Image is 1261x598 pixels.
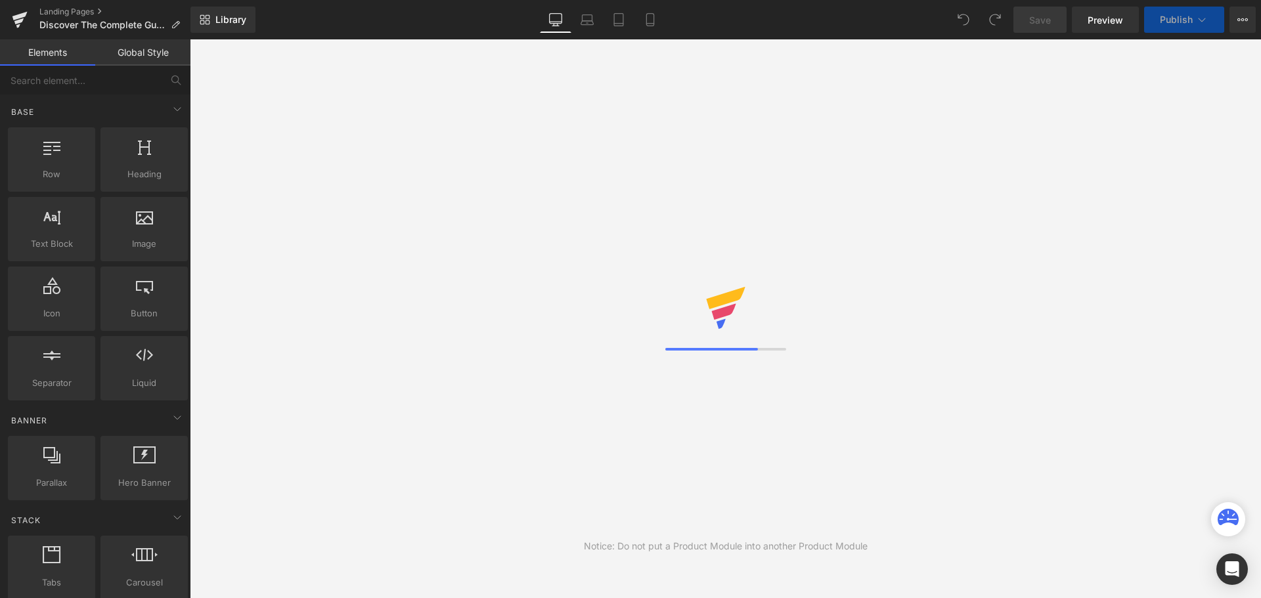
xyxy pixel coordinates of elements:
span: Library [215,14,246,26]
span: Hero Banner [104,476,184,490]
span: Separator [12,376,91,390]
span: Icon [12,307,91,320]
span: Heading [104,167,184,181]
button: Redo [982,7,1008,33]
a: Mobile [634,7,666,33]
span: Image [104,237,184,251]
button: Publish [1144,7,1224,33]
a: Landing Pages [39,7,190,17]
span: Row [12,167,91,181]
span: Stack [10,514,42,526]
button: More [1229,7,1256,33]
span: Tabs [12,576,91,589]
a: Global Style [95,39,190,66]
div: Open Intercom Messenger [1216,553,1248,585]
span: Button [104,307,184,320]
a: Desktop [540,7,571,33]
span: Carousel [104,576,184,589]
span: Parallax [12,476,91,490]
span: Base [10,106,35,118]
span: Save [1029,13,1051,27]
a: Preview [1072,7,1139,33]
button: Undo [950,7,977,33]
span: Preview [1088,13,1123,27]
a: Laptop [571,7,603,33]
div: Notice: Do not put a Product Module into another Product Module [584,539,868,553]
span: Discover The Complete Gut Repair [39,20,166,30]
span: Banner [10,414,49,427]
span: Text Block [12,237,91,251]
a: New Library [190,7,255,33]
span: Liquid [104,376,184,390]
span: Publish [1160,14,1193,25]
a: Tablet [603,7,634,33]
